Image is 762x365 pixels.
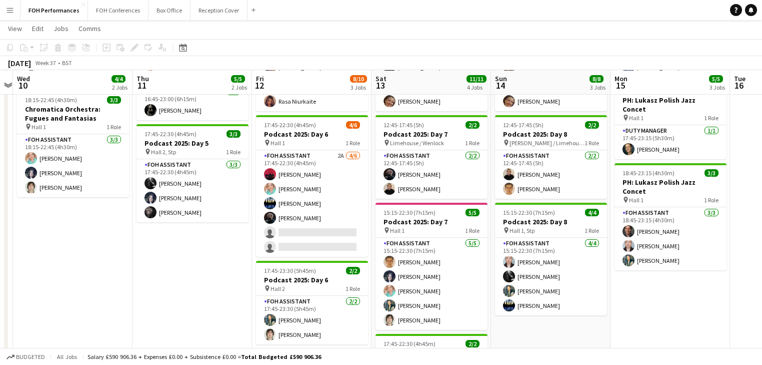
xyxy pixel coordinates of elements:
span: View [8,24,22,33]
span: Jobs [53,24,68,33]
span: Budgeted [16,353,45,360]
button: FOH Conferences [88,1,148,20]
a: View [4,22,26,35]
a: Comms [74,22,105,35]
button: Reception Cover [190,1,247,20]
button: FOH Performances [20,1,88,20]
div: BST [62,59,72,67]
button: Budgeted [5,351,46,362]
span: Week 37 [33,59,58,67]
span: Edit [32,24,43,33]
a: Jobs [49,22,72,35]
span: Total Budgeted £590 906.36 [241,353,321,360]
button: Box Office [148,1,190,20]
a: Edit [28,22,47,35]
span: All jobs [55,353,79,360]
div: [DATE] [8,58,31,68]
div: Salary £590 906.36 + Expenses £0.00 + Subsistence £0.00 = [87,353,321,360]
span: Comms [78,24,101,33]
